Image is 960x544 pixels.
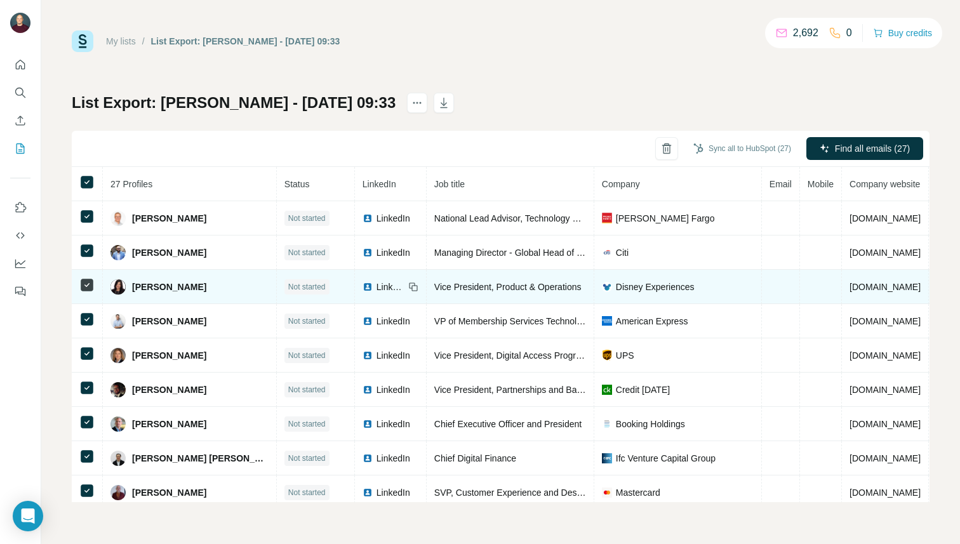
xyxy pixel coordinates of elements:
[363,213,373,223] img: LinkedIn logo
[132,212,206,225] span: [PERSON_NAME]
[363,248,373,258] img: LinkedIn logo
[602,179,640,189] span: Company
[850,282,921,292] span: [DOMAIN_NAME]
[850,179,920,189] span: Company website
[793,25,818,41] p: 2,692
[110,211,126,226] img: Avatar
[10,109,30,132] button: Enrich CSV
[10,280,30,303] button: Feedback
[873,24,932,42] button: Buy credits
[363,179,396,189] span: LinkedIn
[142,35,145,48] li: /
[434,453,516,463] span: Chief Digital Finance
[770,179,792,189] span: Email
[132,452,269,465] span: [PERSON_NAME] [PERSON_NAME]
[132,349,206,362] span: [PERSON_NAME]
[377,383,410,396] span: LinkedIn
[110,179,152,189] span: 27 Profiles
[10,13,30,33] img: Avatar
[288,453,326,464] span: Not started
[684,139,800,158] button: Sync all to HubSpot (27)
[850,213,921,223] span: [DOMAIN_NAME]
[602,385,612,395] img: company-logo
[434,282,582,292] span: Vice President, Product & Operations
[10,252,30,275] button: Dashboard
[132,315,206,328] span: [PERSON_NAME]
[288,487,326,498] span: Not started
[10,81,30,104] button: Search
[72,30,93,52] img: Surfe Logo
[132,486,206,499] span: [PERSON_NAME]
[110,416,126,432] img: Avatar
[806,137,923,160] button: Find all emails (27)
[110,279,126,295] img: Avatar
[434,213,632,223] span: National Lead Advisor, Technology Banking Group
[288,384,326,395] span: Not started
[132,418,206,430] span: [PERSON_NAME]
[13,501,43,531] div: Open Intercom Messenger
[616,212,715,225] span: [PERSON_NAME] Fargo
[616,246,629,259] span: Citi
[377,349,410,362] span: LinkedIn
[377,246,410,259] span: LinkedIn
[377,486,410,499] span: LinkedIn
[850,488,921,498] span: [DOMAIN_NAME]
[616,418,685,430] span: Booking Holdings
[850,350,921,361] span: [DOMAIN_NAME]
[850,419,921,429] span: [DOMAIN_NAME]
[363,488,373,498] img: LinkedIn logo
[110,451,126,466] img: Avatar
[434,316,591,326] span: VP of Membership Services Technology
[850,453,921,463] span: [DOMAIN_NAME]
[616,315,688,328] span: American Express
[10,137,30,160] button: My lists
[602,453,612,463] img: company-logo
[602,248,612,258] img: company-logo
[808,179,834,189] span: Mobile
[288,281,326,293] span: Not started
[132,383,206,396] span: [PERSON_NAME]
[850,248,921,258] span: [DOMAIN_NAME]
[132,246,206,259] span: [PERSON_NAME]
[10,196,30,219] button: Use Surfe on LinkedIn
[602,419,612,429] img: company-logo
[377,212,410,225] span: LinkedIn
[363,385,373,395] img: LinkedIn logo
[110,382,126,397] img: Avatar
[616,452,716,465] span: Ifc Venture Capital Group
[110,245,126,260] img: Avatar
[363,419,373,429] img: LinkedIn logo
[288,247,326,258] span: Not started
[434,488,589,498] span: SVP, Customer Experience and Design
[434,350,643,361] span: Vice President, Digital Access Program, Partnerships
[602,316,612,326] img: company-logo
[284,179,310,189] span: Status
[602,282,612,292] img: company-logo
[363,316,373,326] img: LinkedIn logo
[288,418,326,430] span: Not started
[407,93,427,113] button: actions
[616,486,660,499] span: Mastercard
[616,383,670,396] span: Credit [DATE]
[850,385,921,395] span: [DOMAIN_NAME]
[110,314,126,329] img: Avatar
[110,348,126,363] img: Avatar
[10,53,30,76] button: Quick start
[72,93,396,113] h1: List Export: [PERSON_NAME] - [DATE] 09:33
[616,349,634,362] span: UPS
[10,224,30,247] button: Use Surfe API
[850,316,921,326] span: [DOMAIN_NAME]
[616,281,695,293] span: Disney Experiences
[110,485,126,500] img: Avatar
[602,488,612,498] img: company-logo
[434,419,582,429] span: Chief Executive Officer and President
[835,142,910,155] span: Find all emails (27)
[288,315,326,327] span: Not started
[288,350,326,361] span: Not started
[602,349,612,361] img: company-logo
[434,385,742,395] span: Vice President, Partnerships and Banking Operations @ Credit [DATE] Money
[846,25,852,41] p: 0
[377,418,410,430] span: LinkedIn
[288,213,326,224] span: Not started
[151,35,340,48] div: List Export: [PERSON_NAME] - [DATE] 09:33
